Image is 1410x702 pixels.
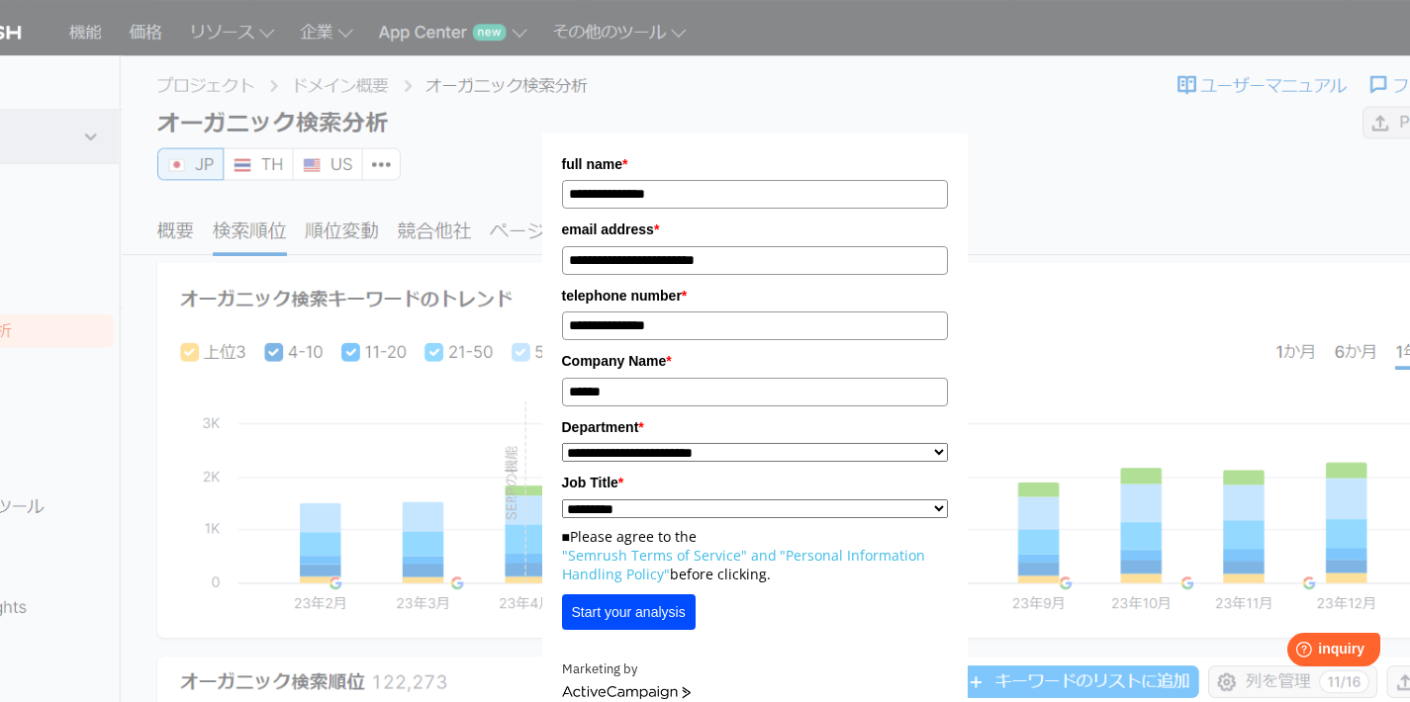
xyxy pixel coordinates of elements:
font: Department [562,419,639,435]
font: before clicking. [670,565,771,583]
font: Marketing by [562,660,637,677]
font: Company Name [562,353,667,369]
font: full name [562,156,622,172]
font: Start your analysis [572,604,686,620]
font: ■Please agree to the [562,527,697,546]
button: Start your analysis [562,594,696,630]
a: "Semrush Terms of Service" and [562,546,777,565]
iframe: Help widget launcher [1234,625,1388,680]
font: Job Title [562,475,618,490]
a: "Personal Information Handling Policy" [562,546,925,583]
font: email address [562,221,654,237]
font: telephone number [562,288,682,304]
